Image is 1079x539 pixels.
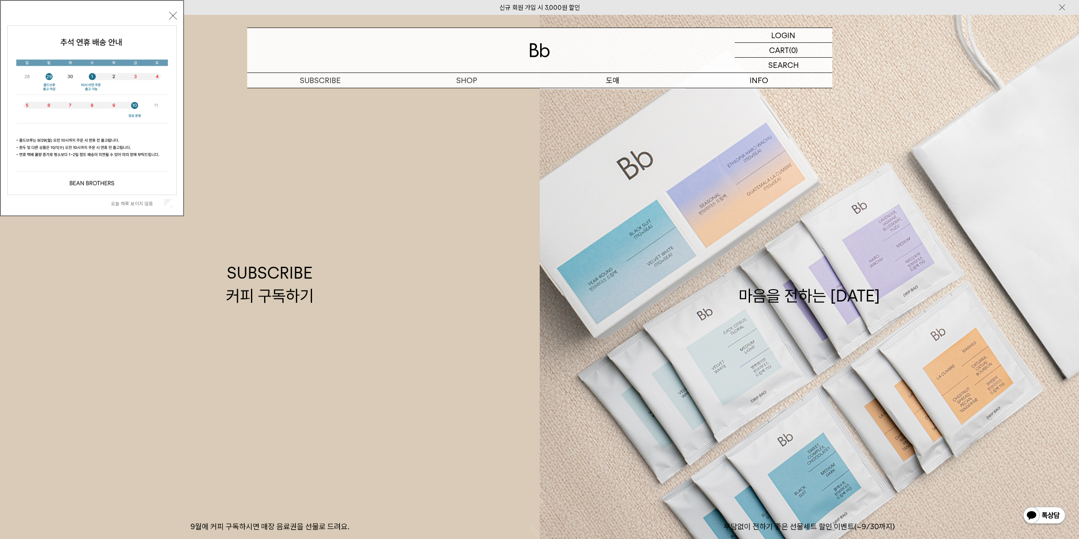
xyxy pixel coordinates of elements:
p: INFO [686,73,832,88]
img: 로고 [530,43,550,57]
a: LOGIN [735,28,832,43]
div: 마음을 전하는 [DATE] [739,262,880,307]
a: SUBSCRIBE [247,73,393,88]
img: 카카오톡 채널 1:1 채팅 버튼 [1022,506,1066,526]
p: LOGIN [771,28,795,42]
a: 신규 회원 가입 시 3,000원 할인 [499,4,580,11]
button: 닫기 [169,12,177,20]
div: SUBSCRIBE 커피 구독하기 [226,262,314,307]
label: 오늘 하루 보이지 않음 [111,201,162,207]
a: CART (0) [735,43,832,58]
p: CART [769,43,789,57]
p: 도매 [540,73,686,88]
a: SHOP [393,73,540,88]
a: 도매 서비스 [540,88,686,103]
p: SEARCH [768,58,799,73]
p: (0) [789,43,798,57]
img: 5e4d662c6b1424087153c0055ceb1a13_140731.jpg [8,26,176,195]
